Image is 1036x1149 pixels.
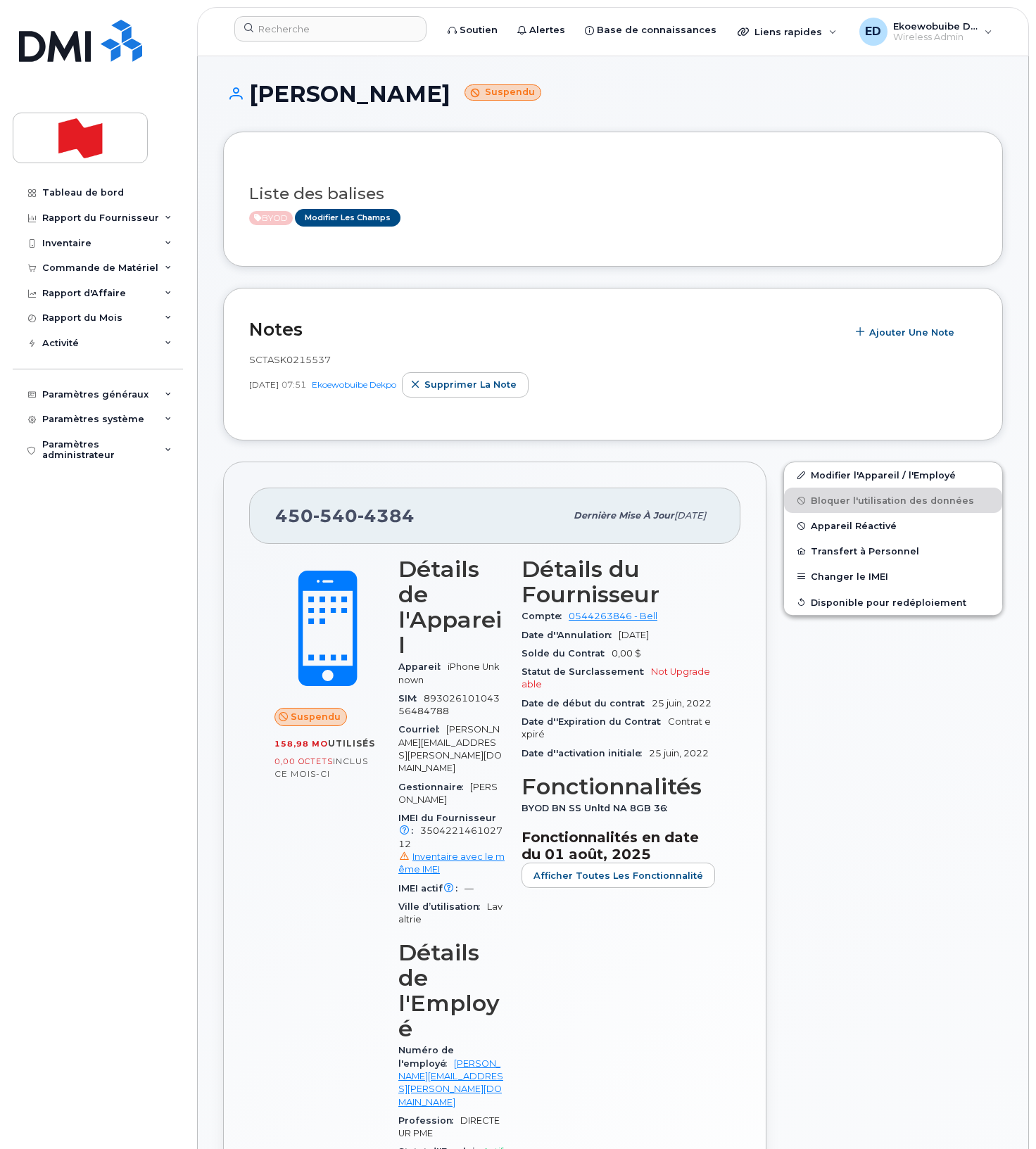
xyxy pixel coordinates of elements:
[649,748,709,758] span: 25 juin, 2022
[398,782,498,805] span: [PERSON_NAME]
[465,84,541,101] small: Suspendu
[533,869,703,882] span: Afficher Toutes les Fonctionnalité
[275,505,415,526] span: 450
[784,513,1002,538] button: Appareil Réactivé
[249,319,840,340] h2: Notes
[522,748,649,758] span: Date d''activation initiale
[619,630,649,640] span: [DATE]
[291,710,341,723] span: Suspendu
[869,326,954,339] span: Ajouter une Note
[312,379,396,390] a: Ekoewobuibe Dekpo
[249,354,331,365] span: SCTASK0215537
[398,851,505,875] a: Inventaire avec le même IMEI
[784,590,1002,615] button: Disponible pour redéploiement
[784,564,1002,589] button: Changer le IMEI
[398,1058,503,1107] a: [PERSON_NAME][EMAIL_ADDRESS][PERSON_NAME][DOMAIN_NAME]
[522,803,674,813] span: BYOD BN SS Unltd NA 8GB 36
[784,538,1002,564] button: Transfert à Personnel
[398,813,496,836] span: IMEI du Fournisseur
[612,648,641,659] span: 0,00 $
[398,901,487,912] span: Ville d’utilisation
[398,825,505,876] span: 350422146102712
[398,724,446,735] span: Courriel
[398,557,505,658] h3: Détails de l'Appareil
[574,510,674,521] span: Dernière mise à jour
[522,698,652,709] span: Date de début du contrat
[313,505,358,526] span: 540
[282,379,306,391] span: 07:51
[274,756,333,766] span: 0,00 Octets
[398,661,448,672] span: Appareil
[522,666,651,677] span: Statut de Surclassement
[522,557,715,607] h3: Détails du Fournisseur
[402,372,529,398] button: Supprimer la note
[784,462,1002,488] a: Modifier l'Appareil / l'Employé
[522,829,715,863] h3: Fonctionnalités en date du 01 août, 2025
[522,863,715,888] button: Afficher Toutes les Fonctionnalité
[398,661,500,685] span: iPhone Unknown
[522,611,569,621] span: Compte
[358,505,415,526] span: 4384
[223,82,1003,106] h1: [PERSON_NAME]
[249,379,279,391] span: [DATE]
[274,739,328,749] span: 158,98 Mo
[784,488,1002,513] button: Bloquer l'utilisation des données
[522,630,619,640] span: Date d''Annulation
[847,319,966,345] button: Ajouter une Note
[398,1045,454,1068] span: Numéro de l'employé
[398,693,500,716] span: 89302610104356484788
[522,716,668,727] span: Date d''Expiration du Contrat
[398,1115,460,1126] span: Profession
[398,693,424,704] span: SIM
[398,724,502,773] span: [PERSON_NAME][EMAIL_ADDRESS][PERSON_NAME][DOMAIN_NAME]
[569,611,657,621] a: 0544263846 - Bell
[522,648,612,659] span: Solde du Contrat
[328,738,375,749] span: utilisés
[652,698,712,709] span: 25 juin, 2022
[674,510,706,521] span: [DATE]
[465,883,474,894] span: —
[398,883,465,894] span: IMEI actif
[249,185,977,203] h3: Liste des balises
[398,940,505,1041] h3: Détails de l'Employé
[424,378,517,391] span: Supprimer la note
[398,782,470,792] span: Gestionnaire
[811,597,966,607] span: Disponible pour redéploiement
[295,209,400,227] a: Modifier les Champs
[522,774,715,799] h3: Fonctionnalités
[811,521,897,531] span: Appareil Réactivé
[249,211,293,225] span: Active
